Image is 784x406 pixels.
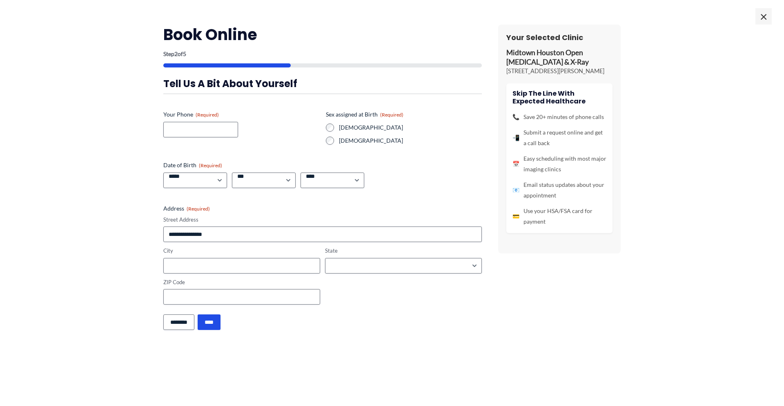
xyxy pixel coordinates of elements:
[163,204,210,213] legend: Address
[512,206,606,227] li: Use your HSA/FSA card for payment
[512,211,519,222] span: 💳
[163,216,482,224] label: Street Address
[506,67,612,75] p: [STREET_ADDRESS][PERSON_NAME]
[326,110,403,119] legend: Sex assigned at Birth
[325,247,482,255] label: State
[187,206,210,212] span: (Required)
[163,25,482,45] h2: Book Online
[512,127,606,148] li: Submit a request online and get a call back
[163,51,482,57] p: Step of
[512,112,519,122] span: 📞
[380,112,403,118] span: (Required)
[512,112,606,122] li: Save 20+ minutes of phone calls
[163,110,319,119] label: Your Phone
[199,162,222,168] span: (Required)
[506,33,612,42] h3: Your Selected Clinic
[163,77,482,90] h3: Tell us a bit about yourself
[506,48,612,67] p: Midtown Houston Open [MEDICAL_DATA] & X-Ray
[339,137,482,145] label: [DEMOGRAPHIC_DATA]
[339,123,482,132] label: [DEMOGRAPHIC_DATA]
[755,8,772,25] span: ×
[512,159,519,169] span: 📅
[512,179,606,201] li: Email status updates about your appointment
[512,153,606,175] li: Easy scheduling with most major imaging clinics
[163,247,320,255] label: City
[174,50,178,57] span: 2
[183,50,186,57] span: 5
[512,185,519,195] span: 📧
[163,278,320,286] label: ZIP Code
[512,132,519,143] span: 📲
[163,161,222,169] legend: Date of Birth
[196,112,219,118] span: (Required)
[512,90,606,105] h4: Skip the line with Expected Healthcare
